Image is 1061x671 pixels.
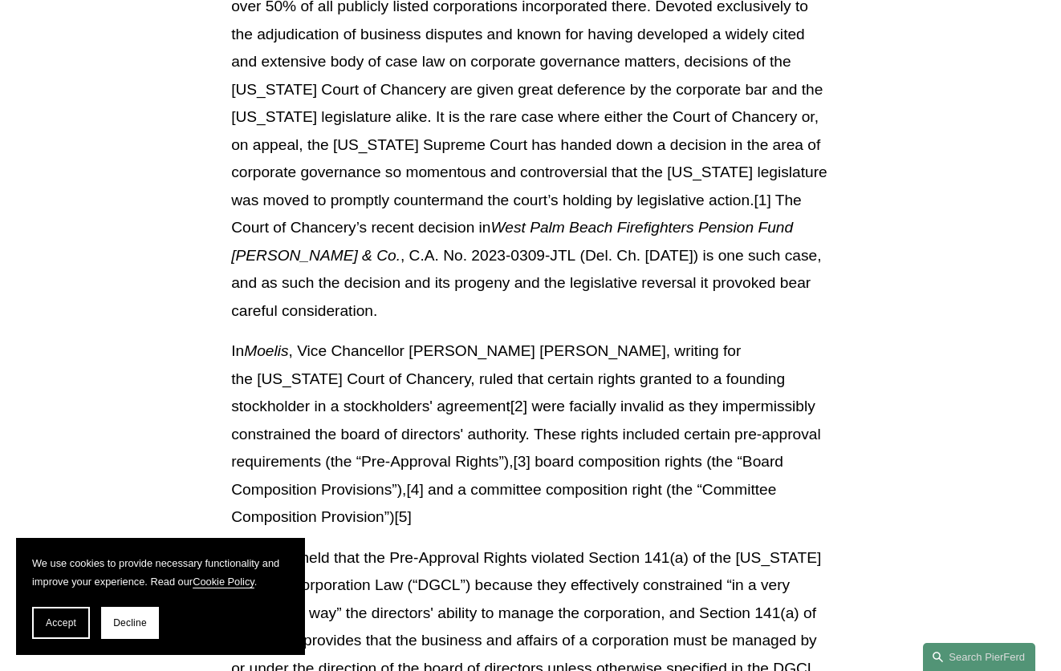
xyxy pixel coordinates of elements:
[101,607,159,639] button: Decline
[32,554,289,591] p: We use cookies to provide necessary functionality and improve your experience. Read our .
[923,643,1035,671] a: Search this site
[231,219,797,264] em: West Palm Beach Firefighters Pension Fund [PERSON_NAME] & Co.
[231,338,830,532] p: In , Vice Chancellor [PERSON_NAME] [PERSON_NAME], writing for the [US_STATE] Court of Chancery, r...
[32,607,90,639] button: Accept
[244,342,288,359] em: Moelis
[46,617,76,629] span: Accept
[113,617,147,629] span: Decline
[16,538,305,655] section: Cookie banner
[193,576,254,588] a: Cookie Policy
